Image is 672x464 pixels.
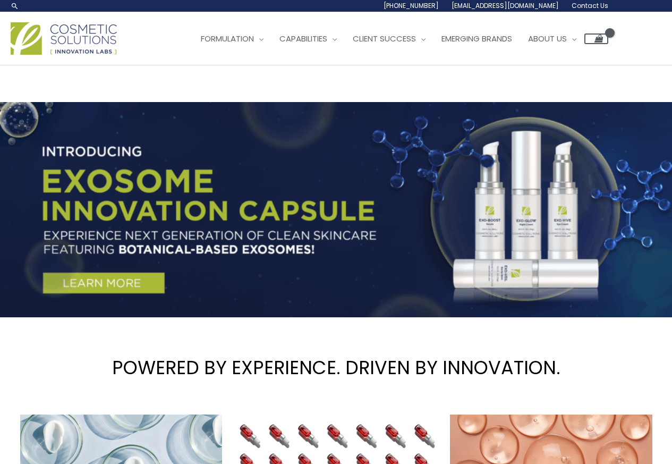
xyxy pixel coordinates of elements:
span: Capabilities [279,33,327,44]
span: [EMAIL_ADDRESS][DOMAIN_NAME] [452,1,559,10]
a: Formulation [193,23,271,55]
a: Client Success [345,23,433,55]
span: Emerging Brands [441,33,512,44]
a: View Shopping Cart, empty [584,33,608,44]
a: Search icon link [11,2,19,10]
span: Contact Us [572,1,608,10]
span: Client Success [353,33,416,44]
span: About Us [528,33,567,44]
nav: Site Navigation [185,23,608,55]
a: Emerging Brands [433,23,520,55]
span: [PHONE_NUMBER] [384,1,439,10]
img: Cosmetic Solutions Logo [11,22,117,55]
span: Formulation [201,33,254,44]
a: Capabilities [271,23,345,55]
a: About Us [520,23,584,55]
